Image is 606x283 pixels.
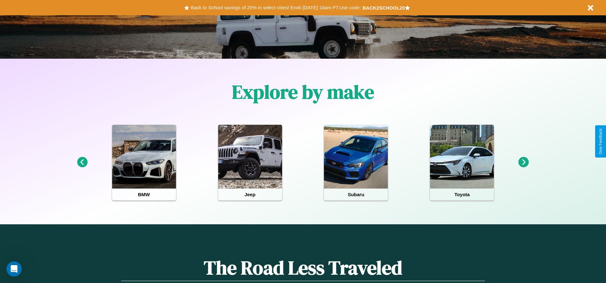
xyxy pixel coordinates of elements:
[324,189,388,200] h4: Subaru
[189,3,362,12] button: Back to School savings of 20% in select cities! Ends [DATE] 10am PT.Use code:
[121,255,485,281] h1: The Road Less Traveled
[430,189,494,200] h4: Toyota
[112,189,176,200] h4: BMW
[218,189,282,200] h4: Jeep
[6,261,22,277] iframe: Intercom live chat
[232,79,374,105] h1: Explore by make
[598,129,603,154] div: Give Feedback
[363,5,405,11] b: BACK2SCHOOL20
